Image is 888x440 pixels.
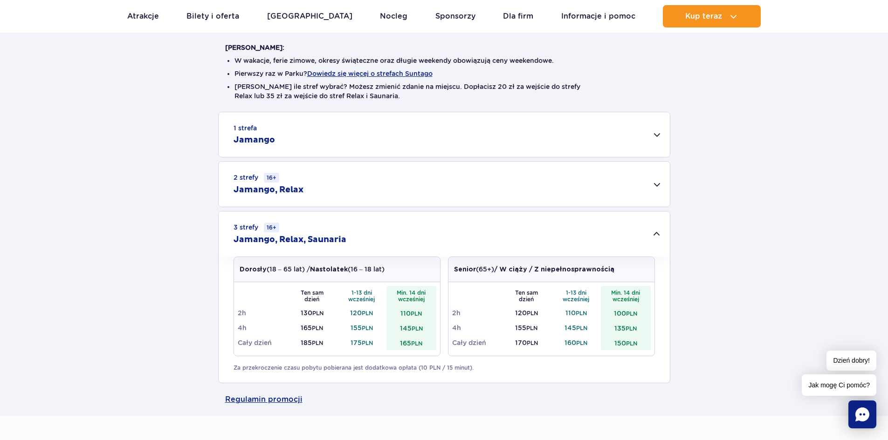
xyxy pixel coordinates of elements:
small: 16+ [264,223,279,232]
th: Min. 14 dni wcześniej [386,286,436,305]
td: Cały dzień [452,335,502,350]
small: PLN [312,325,323,332]
th: Ten sam dzień [287,286,337,305]
th: 1-13 dni wcześniej [337,286,387,305]
strong: / W ciąży / Z niepełnosprawnością [494,266,614,273]
a: [GEOGRAPHIC_DATA] [267,5,352,27]
small: PLN [312,310,324,317]
small: PLN [576,310,587,317]
td: 175 [337,335,387,350]
td: 145 [386,320,436,335]
td: 110 [386,305,436,320]
a: Nocleg [380,5,407,27]
small: PLN [411,340,422,347]
strong: [PERSON_NAME]: [225,44,284,51]
p: Za przekroczenie czasu pobytu pobierana jest dodatkowa opłata (10 PLN / 15 minut). [234,364,655,372]
div: Chat [848,400,876,428]
h2: Jamango [234,135,275,146]
p: (18 – 65 lat) / (16 – 18 lat) [240,264,385,274]
td: 185 [287,335,337,350]
small: PLN [412,325,423,332]
h2: Jamango, Relax, Saunaria [234,234,346,245]
button: Kup teraz [663,5,761,27]
td: 145 [551,320,601,335]
a: Informacje i pomoc [561,5,635,27]
small: PLN [362,339,373,346]
td: 160 [551,335,601,350]
td: 155 [502,320,551,335]
p: (65+) [454,264,614,274]
td: 165 [386,335,436,350]
td: 120 [337,305,387,320]
li: W wakacje, ferie zimowe, okresy świąteczne oraz długie weekendy obowiązują ceny weekendowe. [234,56,654,65]
td: 4h [238,320,288,335]
small: PLN [527,339,538,346]
td: 4h [452,320,502,335]
a: Sponsorzy [435,5,475,27]
small: 2 strefy [234,173,279,183]
li: Pierwszy raz w Parku? [234,69,654,78]
th: Min. 14 dni wcześniej [601,286,651,305]
strong: Dorosły [240,266,267,273]
small: PLN [312,339,323,346]
td: 2h [452,305,502,320]
td: 120 [502,305,551,320]
small: PLN [576,339,587,346]
button: Dowiedz się więcej o strefach Suntago [307,70,433,77]
a: Dla firm [503,5,533,27]
small: PLN [527,310,538,317]
td: 135 [601,320,651,335]
td: 170 [502,335,551,350]
th: 1-13 dni wcześniej [551,286,601,305]
h2: Jamango, Relax [234,184,303,196]
td: Cały dzień [238,335,288,350]
td: 130 [287,305,337,320]
span: Jak mogę Ci pomóc? [802,374,876,396]
small: 16+ [264,173,279,183]
td: 2h [238,305,288,320]
td: 110 [551,305,601,320]
span: Dzień dobry! [826,351,876,371]
small: PLN [626,325,637,332]
small: 1 strefa [234,123,257,133]
a: Bilety i oferta [186,5,239,27]
a: Atrakcje [127,5,159,27]
small: PLN [626,310,637,317]
small: PLN [626,340,637,347]
small: 3 strefy [234,223,279,232]
a: Regulamin promocji [225,383,663,416]
small: PLN [362,325,373,332]
small: PLN [526,325,537,332]
small: PLN [411,310,422,317]
td: 150 [601,335,651,350]
strong: Senior [454,266,476,273]
small: PLN [576,325,587,332]
span: Kup teraz [685,12,722,20]
th: Ten sam dzień [502,286,551,305]
small: PLN [362,310,373,317]
td: 100 [601,305,651,320]
td: 155 [337,320,387,335]
li: [PERSON_NAME] ile stref wybrać? Możesz zmienić zdanie na miejscu. Dopłacisz 20 zł za wejście do s... [234,82,654,101]
td: 165 [287,320,337,335]
strong: Nastolatek [310,266,348,273]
